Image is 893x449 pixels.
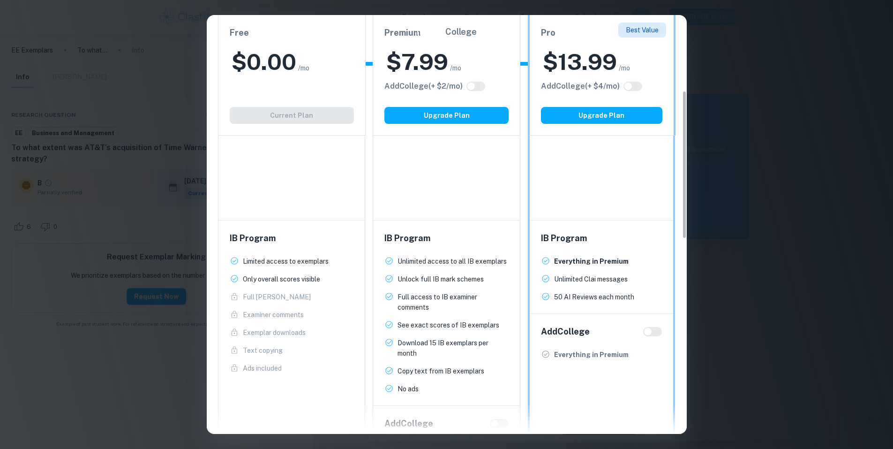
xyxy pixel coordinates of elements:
p: Ads included [243,363,282,373]
p: Text copying [243,345,283,356]
h6: IB Program [541,232,662,245]
button: College [436,23,486,40]
p: Full [PERSON_NAME] [243,292,311,302]
h6: IB Program [230,232,354,245]
p: Only overall scores visible [243,274,320,284]
p: See exact scores of IB exemplars [398,320,499,330]
p: Copy text from IB exemplars [398,366,484,376]
p: 50 AI Reviews each month [554,292,634,302]
button: Upgrade Plan [541,107,662,124]
p: Download 15 IB exemplars per month [398,338,509,358]
p: Everything in Premium [554,256,629,266]
button: Upgrade Plan [384,107,509,124]
p: Unlimited access to all IB exemplars [398,256,507,266]
p: Examiner comments [243,310,304,320]
button: IB [407,23,434,40]
p: No ads [398,384,419,394]
h6: Add College [541,325,590,338]
p: Everything in Premium [554,350,629,360]
p: Unlock full IB mark schemes [398,274,484,284]
p: Exemplar downloads [243,327,306,338]
p: Full access to IB examiner comments [398,292,509,312]
p: Limited access to exemplars [243,256,329,266]
h6: IB Program [384,232,509,245]
p: Unlimited Clai messages [554,274,628,284]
